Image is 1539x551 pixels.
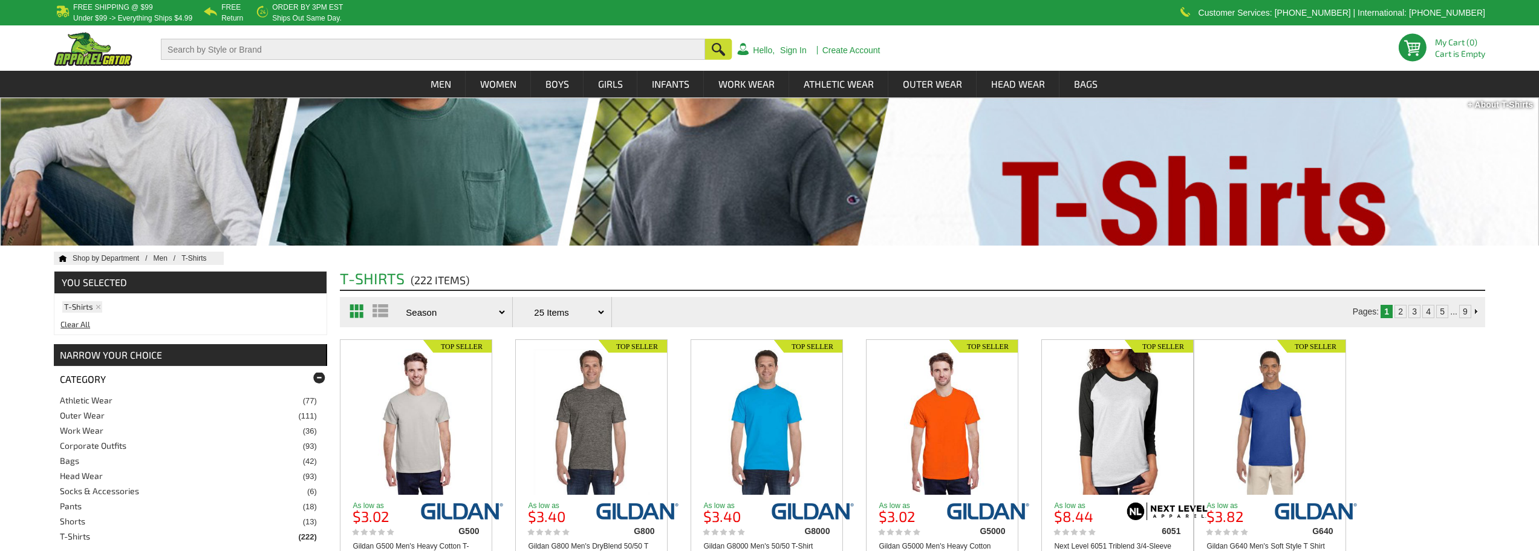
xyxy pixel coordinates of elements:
span: (77) [303,395,317,407]
a: Men [417,71,465,97]
b: $8.44 [1054,507,1093,525]
a: Boys [532,71,583,97]
img: Top Seller [1277,340,1345,353]
span: (18) [303,501,317,513]
a: Athletic Wear [790,71,888,97]
span: (6) [307,486,317,498]
a: Gildan G5000 Men's Heavy Cotton Short Sleeve Tee [867,349,1018,495]
img: Gildan G5000 Men's Heavy Cotton Short Sleeve Tee [884,349,1001,495]
a: 4 [1426,307,1431,316]
a: Gildan G8000 Men's 50/50 T-Shirt [703,542,813,551]
span: (13) [303,516,317,528]
a: Shop by Department [73,254,153,262]
img: Gildan G8000 Men's 50/50 T-Shirt [709,349,825,495]
b: $3.40 [528,507,565,525]
p: ships out same day. [272,15,343,22]
p: As low as [528,502,593,509]
a: Women [466,71,530,97]
a: Clear All [60,319,90,329]
div: + About T-Shirts [1468,99,1533,111]
a: T-Shirts [181,254,218,262]
a: Work Wear [60,425,103,435]
img: gildan/g640 [1274,502,1358,520]
p: Customer Services: [PHONE_NUMBER] | International: [PHONE_NUMBER] [1199,9,1485,16]
img: Top Seller [774,340,842,353]
a: Work Wear [704,71,789,97]
a: Gildan G8000 Men's 50/50 T-Shirt [691,349,842,495]
div: Category [54,366,326,392]
a: Next Level 6051 Triblend 3/4-Sleeve Raglan Unisex Tee [1042,349,1193,495]
td: Pages: [1353,305,1379,318]
img: gildan/g800 [596,502,679,520]
b: $3.02 [879,507,915,525]
h2: T-Shirts [340,271,1485,290]
b: $3.02 [353,507,389,525]
p: under $99 -> everything ships $4.99 [73,15,192,22]
img: Next Level 6051 Triblend 3/4-Sleeve Raglan Unisex Tee [1059,349,1176,495]
div: G5000 [940,527,1006,535]
b: Free Shipping @ $99 [73,3,153,11]
img: Gildan G800 Men's DryBlend 50/50 T Shirt [533,349,650,495]
a: Pants [60,501,82,511]
a: Shorts [60,516,85,526]
a: 2 [1398,307,1403,316]
div: NARROW YOUR CHOICE [54,344,327,366]
span: (111) [298,410,316,422]
a: Gildan G640 Men's Soft Style T Shirt [1194,349,1345,495]
a: Outer Wear [60,410,105,420]
a: Head Wear [60,471,103,481]
a: Girls [584,71,637,97]
td: 1 [1381,305,1393,318]
a: Bags [60,455,79,466]
td: ... [1450,305,1457,318]
p: As low as [1206,502,1272,509]
div: 6051 [1116,527,1181,535]
p: As low as [1054,502,1119,509]
a: Gildan G640 Men's Soft Style T Shirt [1206,542,1324,551]
a: T-Shirts [60,531,90,541]
p: As low as [879,502,944,509]
a: Bags [1060,71,1111,97]
div: G500 [414,527,480,535]
li: My Cart (0) [1435,38,1480,47]
div: G640 [1268,527,1333,535]
img: gildan/g500 [420,502,504,520]
img: gildan/g5000 [946,502,1030,520]
img: Top Seller [949,340,1018,353]
a: Sign In [780,46,807,54]
span: (93) [303,440,317,452]
img: Gildan G640 Men's Soft Style T Shirt [1212,349,1329,495]
p: Return [221,15,243,22]
span: (42) [303,455,317,468]
span: YOU SELECTED [54,272,327,293]
b: $3.82 [1206,507,1243,525]
a: Socks & Accessories [60,486,139,496]
a: Home [54,255,67,262]
img: Top Seller [599,340,667,353]
a: Corporate Outfits [60,440,126,451]
a: 3 [1412,307,1417,316]
a: Athletic Wear [60,395,112,405]
b: $3.40 [703,507,741,525]
input: Search by Style or Brand [161,39,705,60]
div: G800 [590,527,655,535]
span: (93) [303,471,317,483]
img: gildan/g8000 [771,502,854,520]
img: Top Seller [1125,340,1193,353]
a: Men [153,254,181,262]
a: 5 [1440,307,1445,316]
img: ApparelGator [54,32,132,66]
a: Head Wear [977,71,1059,97]
span: (36) [303,425,317,437]
p: As low as [353,502,418,509]
span: (222) [298,531,316,543]
span: (222 items) [411,273,469,290]
p: As low as [703,502,769,509]
img: Gildan G500 Men's Heavy Cotton T-Shirt [358,349,475,495]
a: Infants [638,71,703,97]
a: Hello, [753,46,775,54]
img: next-level/6051 [1122,502,1212,520]
a: Gildan G500 Men's Heavy Cotton T-Shirt [340,349,492,495]
img: Top Seller [423,340,492,353]
img: Next Page [1475,309,1477,314]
